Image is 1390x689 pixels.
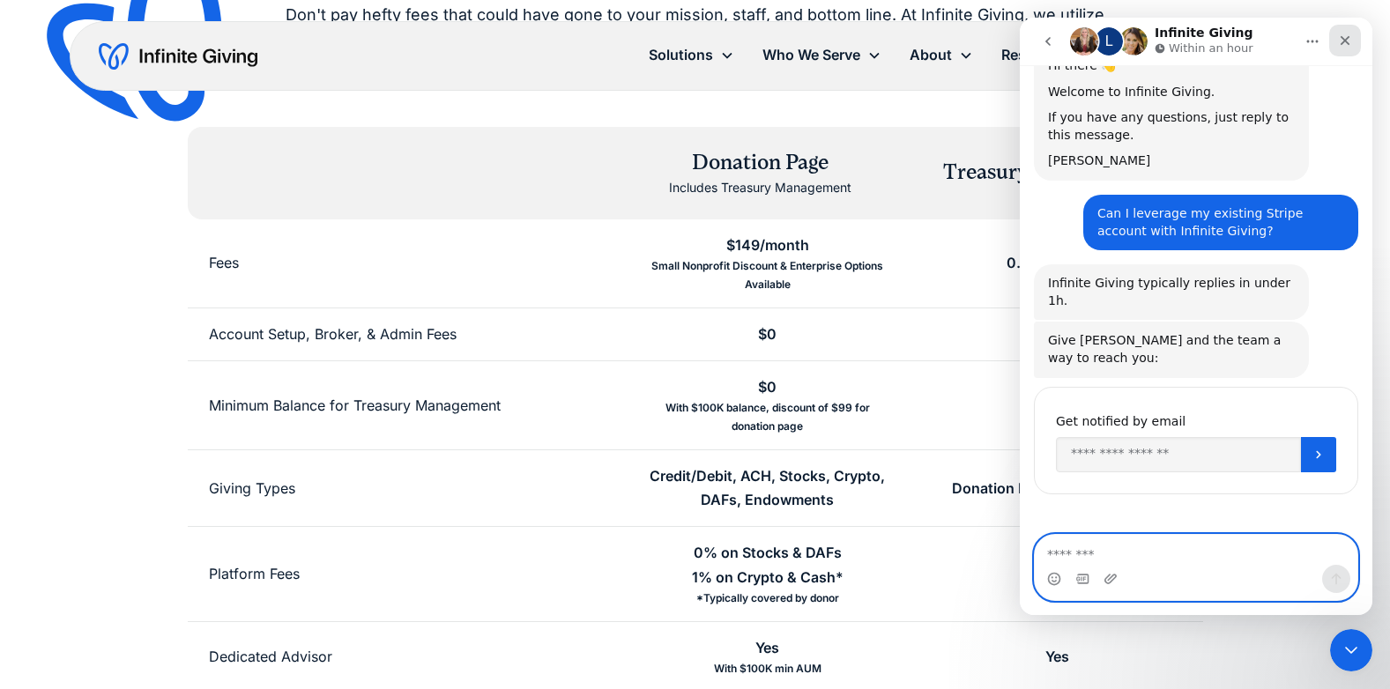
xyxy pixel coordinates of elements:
[696,589,839,607] div: *Typically covered by donor
[910,43,952,67] div: About
[1001,43,1073,67] div: Resources
[209,251,239,275] div: Fees
[748,36,896,74] div: Who We Serve
[758,375,777,399] div: $0
[952,477,1163,500] div: Donation Page add on: $99/mo
[1007,251,1108,275] div: 0.65% of AUM
[987,36,1108,74] div: Resources
[758,322,777,346] div: $0
[643,257,891,293] div: Small Nonprofit Discount & Enterprise Options Available
[635,36,748,74] div: Solutions
[99,42,257,70] a: home
[209,477,295,500] div: Giving Types
[669,177,851,198] div: Includes Treasury Management
[755,636,779,660] div: Yes
[1045,645,1069,669] div: Yes
[896,36,987,74] div: About
[209,645,332,669] div: Dedicated Advisor
[1020,18,1372,615] iframe: Intercom live chat
[244,2,1147,56] p: Don't pay hefty fees that could have gone to your mission, staff, and bottom line. At Infinite Gi...
[209,562,300,586] div: Platform Fees
[643,399,891,435] div: With $100K balance, discount of $99 for donation page
[209,322,457,346] div: Account Setup, Broker, & Admin Fees
[943,158,1157,188] div: Treasury Management
[762,43,860,67] div: Who We Serve
[1330,629,1372,671] iframe: Intercom live chat
[643,464,891,512] div: Credit/Debit, ACH, Stocks, Crypto, DAFs, Endowments
[714,660,821,678] div: With $100K min AUM
[726,233,809,257] div: $149/month
[649,43,713,67] div: Solutions
[692,541,844,589] div: 0% on Stocks & DAFs 1% on Crypto & Cash*
[669,148,851,178] div: Donation Page
[209,394,501,418] div: Minimum Balance for Treasury Management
